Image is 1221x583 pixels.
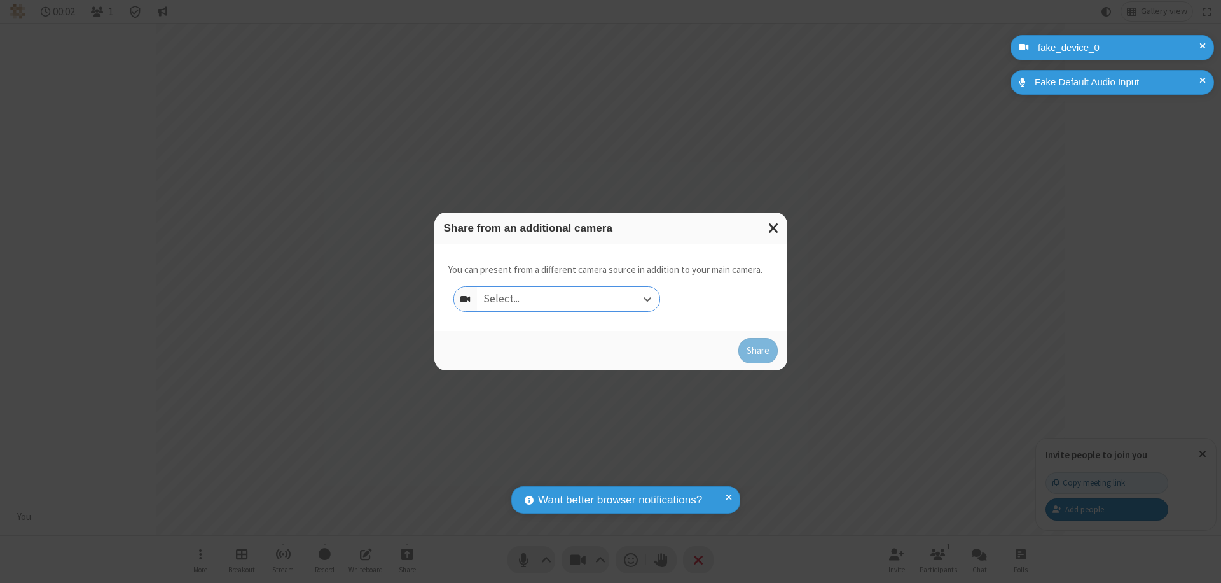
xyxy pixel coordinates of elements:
[448,263,762,277] p: You can present from a different camera source in addition to your main camera.
[483,291,528,307] div: Select...
[1030,75,1204,90] div: Fake Default Audio Input
[1033,41,1204,55] div: fake_device_0
[444,222,778,234] h3: Share from an additional camera
[538,492,702,509] span: Want better browser notifications?
[738,338,778,363] button: Share
[761,213,787,244] button: Close modal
